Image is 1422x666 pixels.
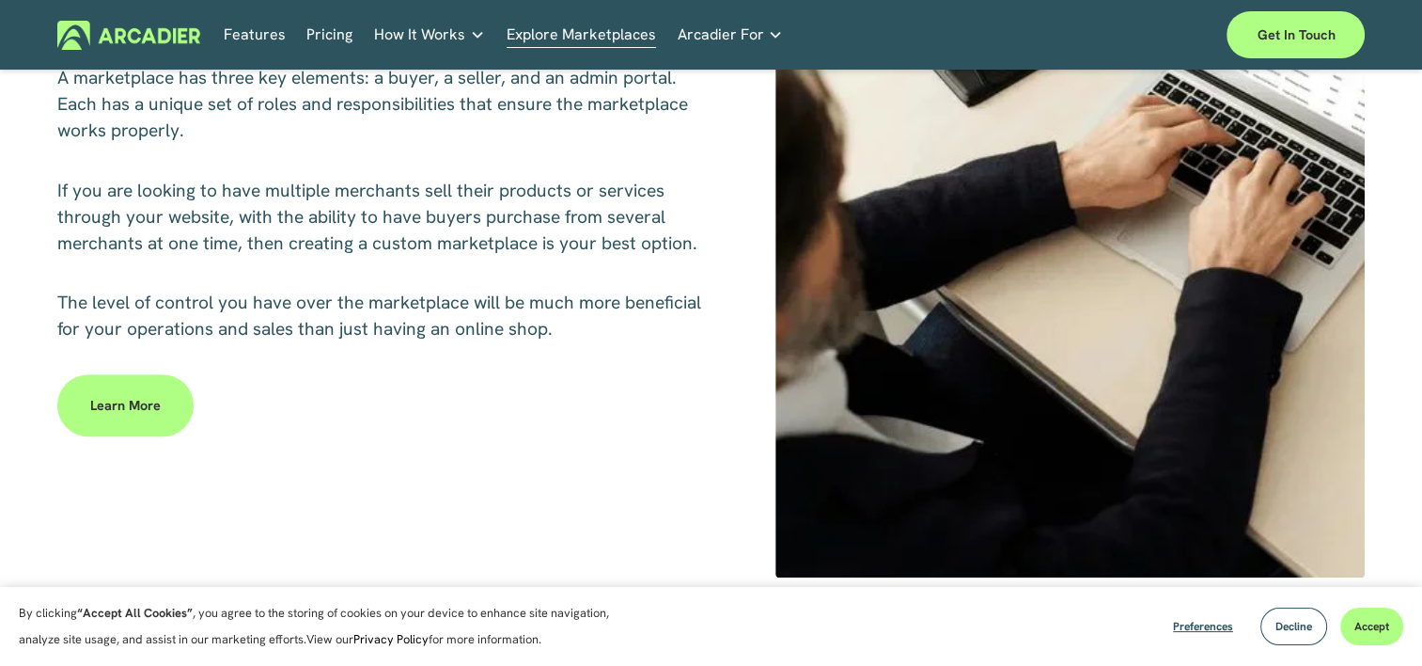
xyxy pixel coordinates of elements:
p: By clicking , you agree to the storing of cookies on your device to enhance site navigation, anal... [19,600,630,653]
a: Privacy Policy [353,631,429,647]
span: If you are looking to have multiple merchants sell their products or services through your websit... [57,179,697,255]
a: Pricing [306,21,352,50]
a: Get in touch [1227,11,1365,58]
span: How It Works [374,22,465,48]
a: Features [224,21,286,50]
span: The level of control you have over the marketplace will be much more beneficial for your operatio... [57,291,706,341]
span: Arcadier For [677,22,763,48]
strong: “Accept All Cookies” [77,605,193,621]
button: Decline [1260,608,1327,645]
a: Learn more [57,374,194,436]
span: Decline [1275,619,1312,634]
button: Preferences [1159,608,1247,645]
a: folder dropdown [374,21,485,50]
iframe: Chat Widget [1328,576,1422,666]
img: Arcadier [57,21,201,50]
a: Explore Marketplaces [507,21,656,50]
a: folder dropdown [677,21,783,50]
span: A marketplace has three key elements: a buyer, a seller, and an admin portal. Each has a unique s... [57,66,693,142]
div: チャットウィジェット [1328,576,1422,666]
span: Preferences [1173,619,1233,634]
